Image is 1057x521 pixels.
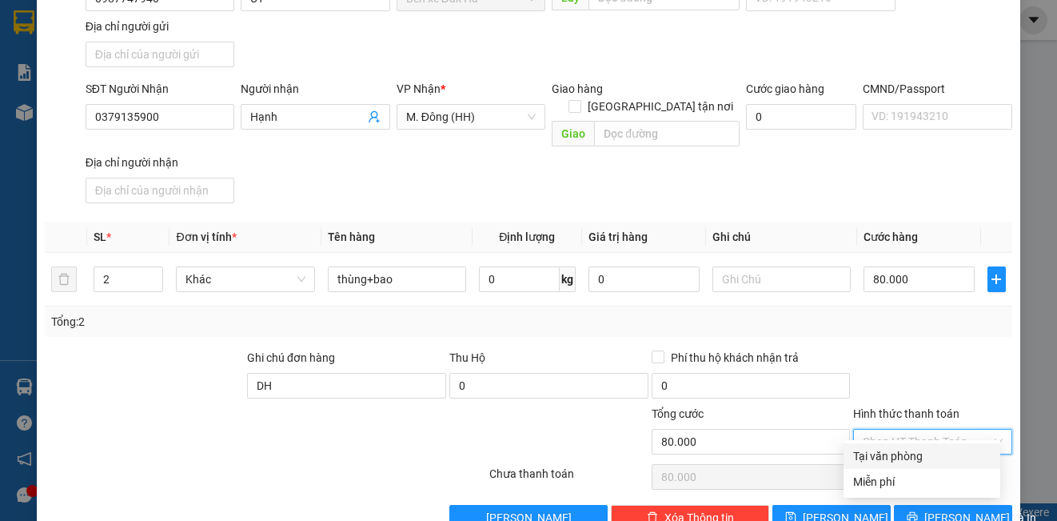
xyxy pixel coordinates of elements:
[853,447,991,465] div: Tại văn phòng
[185,267,305,291] span: Khác
[864,230,918,243] span: Cước hàng
[86,178,234,203] input: Địa chỉ của người nhận
[247,373,446,399] input: Ghi chú đơn hàng
[499,230,555,243] span: Định lượng
[853,407,959,420] label: Hình thức thanh toán
[863,80,1011,98] div: CMND/Passport
[988,273,1005,286] span: plus
[581,98,740,115] span: [GEOGRAPHIC_DATA] tận nơi
[552,82,603,95] span: Giao hàng
[406,105,536,129] span: M. Đông (HH)
[552,121,594,146] span: Giao
[51,267,77,292] button: delete
[560,267,576,292] span: kg
[652,407,704,420] span: Tổng cước
[488,465,649,493] div: Chưa thanh toán
[86,42,234,67] input: Địa chỉ của người gửi
[94,230,106,243] span: SL
[328,267,466,292] input: VD: Bàn, Ghế
[588,267,700,292] input: 0
[706,222,857,253] th: Ghi chú
[853,473,991,491] div: Miễn phí
[51,313,409,331] div: Tổng: 2
[328,230,375,243] span: Tên hàng
[176,230,236,243] span: Đơn vị tính
[368,110,381,123] span: user-add
[86,154,234,171] div: Địa chỉ người nhận
[247,351,335,364] label: Ghi chú đơn hàng
[86,80,234,98] div: SĐT Người Nhận
[746,104,856,130] input: Cước giao hàng
[241,80,389,98] div: Người nhận
[449,351,485,364] span: Thu Hộ
[594,121,740,146] input: Dọc đường
[987,267,1006,292] button: plus
[588,230,648,243] span: Giá trị hàng
[746,82,824,95] label: Cước giao hàng
[712,267,851,292] input: Ghi Chú
[86,18,234,35] div: Địa chỉ người gửi
[397,82,441,95] span: VP Nhận
[664,349,805,367] span: Phí thu hộ khách nhận trả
